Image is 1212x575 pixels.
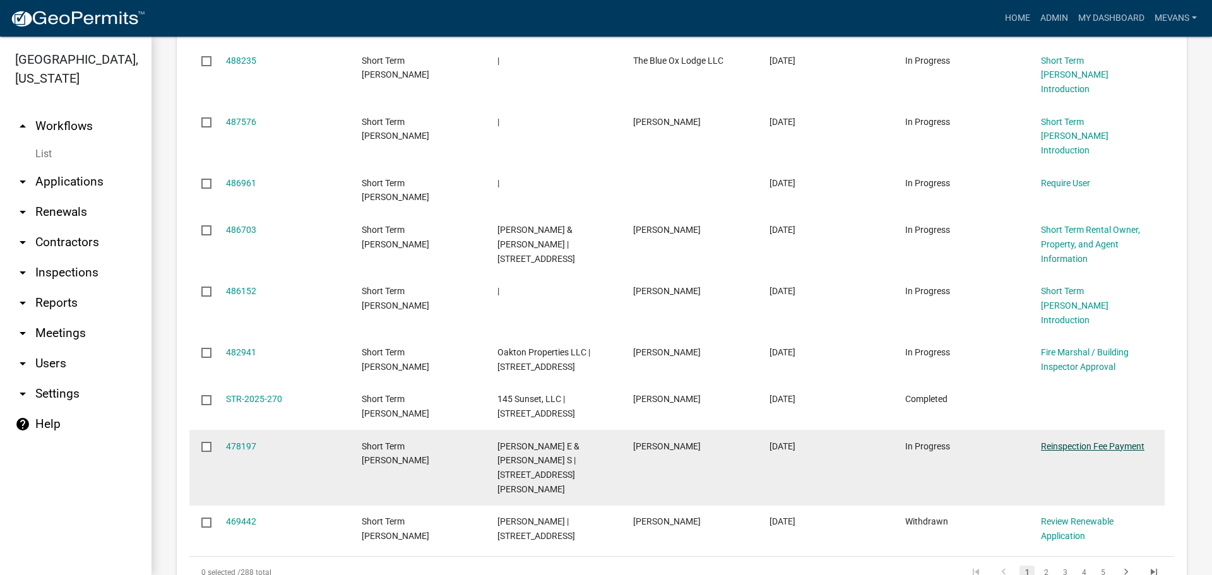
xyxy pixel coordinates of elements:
[1041,347,1129,372] a: Fire Marshal / Building Inspector Approval
[497,516,575,541] span: David Peteroy | 248 WEST RIVER BEND DR
[1073,6,1150,30] a: My Dashboard
[1041,516,1114,541] a: Review Renewable Application
[15,386,30,401] i: arrow_drop_down
[497,286,499,296] span: |
[226,347,256,357] a: 482941
[226,516,256,526] a: 469442
[769,56,795,66] span: 10/05/2025
[497,178,499,188] span: |
[226,178,256,188] a: 486961
[15,174,30,189] i: arrow_drop_down
[15,417,30,432] i: help
[905,117,950,127] span: In Progress
[497,394,575,418] span: 145 Sunset, LLC | 145 SUNSET DR
[905,286,950,296] span: In Progress
[15,235,30,250] i: arrow_drop_down
[362,347,429,372] span: Short Term Rental Registration
[497,117,499,127] span: |
[226,117,256,127] a: 487576
[905,347,950,357] span: In Progress
[633,286,701,296] span: Ralph Jordan
[15,326,30,341] i: arrow_drop_down
[1041,225,1140,264] a: Short Term Rental Owner, Property, and Agent Information
[769,347,795,357] span: 09/23/2025
[1035,6,1073,30] a: Admin
[226,394,282,404] a: STR-2025-270
[633,441,701,451] span: Kim S Thrift
[497,225,575,264] span: WEST RICHARD & LESLIE | 136 WOODSLAKE DR
[226,225,256,235] a: 486703
[226,441,256,451] a: 478197
[362,394,429,418] span: Short Term Rental Registration
[905,225,950,235] span: In Progress
[905,441,950,451] span: In Progress
[905,56,950,66] span: In Progress
[226,286,256,296] a: 486152
[362,178,429,203] span: Short Term Rental Registration
[633,347,701,357] span: Dominic Cellitti
[15,265,30,280] i: arrow_drop_down
[633,117,701,127] span: Debbie Miller
[905,394,948,404] span: Completed
[633,394,701,404] span: Ralph Jordan
[362,286,429,311] span: Short Term Rental Registration
[905,516,948,526] span: Withdrawn
[1041,117,1108,156] a: Short Term [PERSON_NAME] Introduction
[1041,286,1108,325] a: Short Term [PERSON_NAME] Introduction
[15,119,30,134] i: arrow_drop_up
[362,225,429,249] span: Short Term Rental Registration
[15,295,30,311] i: arrow_drop_down
[769,394,795,404] span: 09/17/2025
[633,56,723,66] span: The Blue Ox Lodge LLC
[1150,6,1202,30] a: Mevans
[633,516,701,526] span: David Peteroy
[769,441,795,451] span: 09/14/2025
[497,56,499,66] span: |
[1041,178,1090,188] a: Require User
[769,178,795,188] span: 10/02/2025
[362,516,429,541] span: Short Term Rental Registration
[497,441,579,494] span: SMALLWOOD JIMMIE E & SHERRY S | 321 SINCLAIR RD
[15,356,30,371] i: arrow_drop_down
[362,441,429,466] span: Short Term Rental Registration
[769,117,795,127] span: 10/03/2025
[362,117,429,141] span: Short Term Rental Registration
[769,286,795,296] span: 09/30/2025
[362,56,429,80] span: Short Term Rental Registration
[1000,6,1035,30] a: Home
[633,225,701,235] span: Richard G. West
[497,347,590,372] span: Oakton Properties LLC | 137 OAKTON SOUTH
[769,225,795,235] span: 10/01/2025
[1041,441,1144,451] a: Reinspection Fee Payment
[226,56,256,66] a: 488235
[769,516,795,526] span: 08/26/2025
[15,205,30,220] i: arrow_drop_down
[905,178,950,188] span: In Progress
[1041,56,1108,95] a: Short Term [PERSON_NAME] Introduction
